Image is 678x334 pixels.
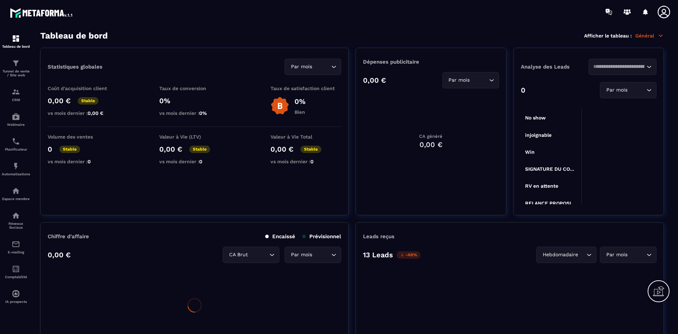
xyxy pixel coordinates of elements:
p: 0,00 € [363,76,386,84]
p: Dépenses publicitaire [363,59,499,65]
p: Stable [301,146,321,153]
input: Search for option [593,63,645,71]
p: E-mailing [2,250,30,254]
a: automationsautomationsEspace membre [2,181,30,206]
span: Par mois [447,76,471,84]
input: Search for option [629,86,645,94]
p: CRM [2,98,30,102]
p: 0,00 € [48,251,71,259]
div: Search for option [285,247,341,263]
img: formation [12,34,20,43]
input: Search for option [471,76,487,84]
div: Search for option [442,72,499,88]
div: Search for option [223,247,279,263]
p: 0,00 € [48,96,71,105]
p: Taux de satisfaction client [270,86,341,91]
input: Search for option [314,251,329,259]
a: formationformationTunnel de vente / Site web [2,54,30,82]
span: Par mois [605,86,629,94]
div: Search for option [600,247,656,263]
img: automations [12,162,20,170]
p: 0 [521,86,525,94]
tspan: RV en attente [525,183,558,189]
p: 0,00 € [270,145,293,153]
span: Par mois [605,251,629,259]
div: Search for option [285,59,341,75]
img: logo [10,6,73,19]
img: automations [12,112,20,121]
p: Statistiques globales [48,64,102,70]
tspan: Win [525,149,535,155]
img: accountant [12,265,20,273]
p: Stable [78,97,99,105]
p: Taux de conversion [159,86,230,91]
p: Réseaux Sociaux [2,222,30,229]
tspan: injoignable [525,132,552,138]
p: 0% [295,97,305,106]
p: Analyse des Leads [521,64,589,70]
a: schedulerschedulerPlanificateur [2,132,30,157]
p: Tableau de bord [2,45,30,48]
img: formation [12,88,20,96]
p: 0% [159,96,230,105]
p: vs mois dernier : [270,159,341,164]
img: b-badge-o.b3b20ee6.svg [270,96,289,115]
a: automationsautomationsAutomatisations [2,157,30,181]
img: email [12,240,20,248]
p: Planificateur [2,147,30,151]
p: Prévisionnel [302,233,341,240]
p: Stable [189,146,210,153]
p: 0 [48,145,52,153]
input: Search for option [629,251,645,259]
p: Tunnel de vente / Site web [2,69,30,77]
p: Valeur à Vie (LTV) [159,134,230,140]
h3: Tableau de bord [40,31,108,41]
p: Afficher le tableau : [584,33,632,39]
span: CA Brut [227,251,249,259]
a: social-networksocial-networkRéseaux Sociaux [2,206,30,235]
p: Espace membre [2,197,30,201]
p: Automatisations [2,172,30,176]
span: Hebdomadaire [541,251,579,259]
span: 0% [199,110,207,116]
p: Général [635,33,664,39]
p: vs mois dernier : [159,159,230,164]
p: Chiffre d’affaire [48,233,89,240]
tspan: No show [525,115,546,121]
p: Leads reçus [363,233,394,240]
tspan: RELANCE PROPOSI... [525,200,575,206]
span: 0 [199,159,202,164]
img: formation [12,59,20,68]
p: IA prospects [2,300,30,304]
p: vs mois dernier : [48,110,118,116]
div: Search for option [589,59,656,75]
span: 0 [88,159,91,164]
a: formationformationTableau de bord [2,29,30,54]
a: automationsautomationsWebinaire [2,107,30,132]
img: automations [12,187,20,195]
input: Search for option [579,251,585,259]
input: Search for option [314,63,329,71]
p: -48% [397,251,421,259]
input: Search for option [249,251,268,259]
p: Valeur à Vie Total [270,134,341,140]
p: Encaissé [265,233,295,240]
img: scheduler [12,137,20,146]
p: 13 Leads [363,251,393,259]
img: automations [12,289,20,298]
span: Par mois [289,63,314,71]
span: 0,00 € [88,110,103,116]
a: emailemailE-mailing [2,235,30,259]
p: vs mois dernier : [48,159,118,164]
a: accountantaccountantComptabilité [2,259,30,284]
p: Bien [295,109,305,115]
p: 0,00 € [159,145,182,153]
span: 0 [310,159,314,164]
p: vs mois dernier : [159,110,230,116]
p: Volume des ventes [48,134,118,140]
div: Search for option [536,247,596,263]
a: formationformationCRM [2,82,30,107]
p: Coût d'acquisition client [48,86,118,91]
p: Webinaire [2,123,30,127]
p: Stable [59,146,80,153]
